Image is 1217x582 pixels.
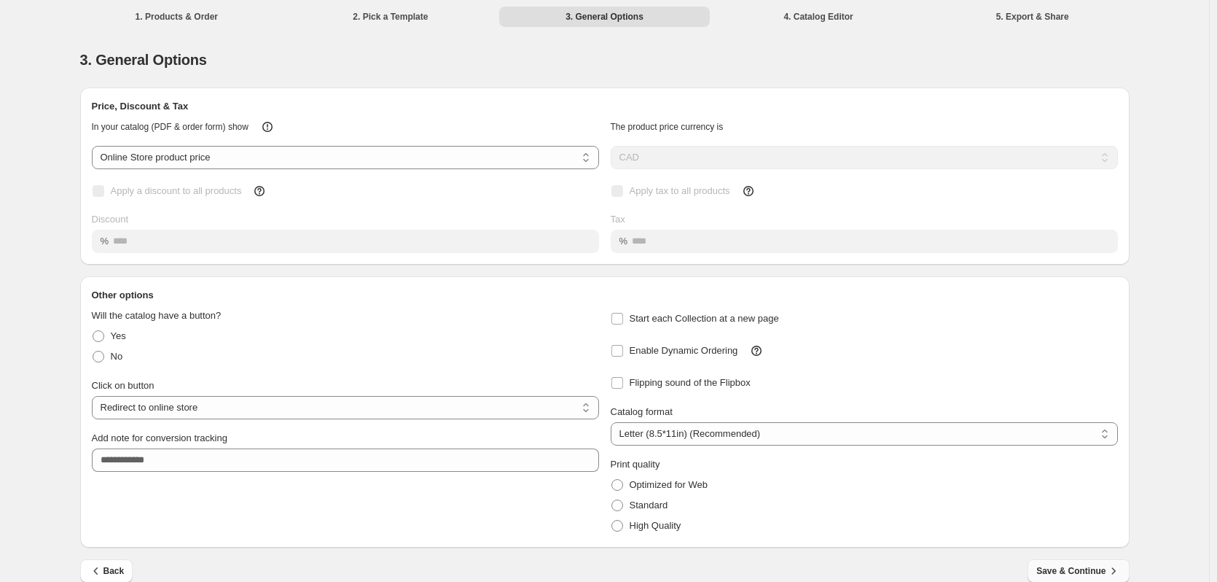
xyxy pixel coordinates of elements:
span: Optimized for Web [630,479,708,490]
span: Enable Dynamic Ordering [630,345,738,356]
span: Start each Collection at a new page [630,313,779,324]
span: Standard [630,500,668,511]
span: No [111,351,123,362]
span: Click on button [92,380,154,391]
span: 3. General Options [80,52,207,68]
span: High Quality [630,520,681,531]
h2: Other options [92,288,1118,303]
span: Add note for conversion tracking [92,432,227,443]
span: % [101,236,109,247]
span: Apply tax to all products [630,185,730,196]
span: Will the catalog have a button? [92,310,222,321]
span: Back [89,564,125,578]
span: In your catalog (PDF & order form) show [92,122,249,132]
span: Yes [111,330,126,341]
span: Apply a discount to all products [111,185,242,196]
span: % [619,236,628,247]
span: Catalog format [611,406,673,417]
span: Flipping sound of the Flipbox [630,377,751,388]
span: Print quality [611,459,660,470]
span: Tax [611,214,625,225]
h2: Price, Discount & Tax [92,99,1118,114]
span: Save & Continue [1036,564,1120,578]
span: The product price currency is [611,122,724,132]
span: Discount [92,214,129,225]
